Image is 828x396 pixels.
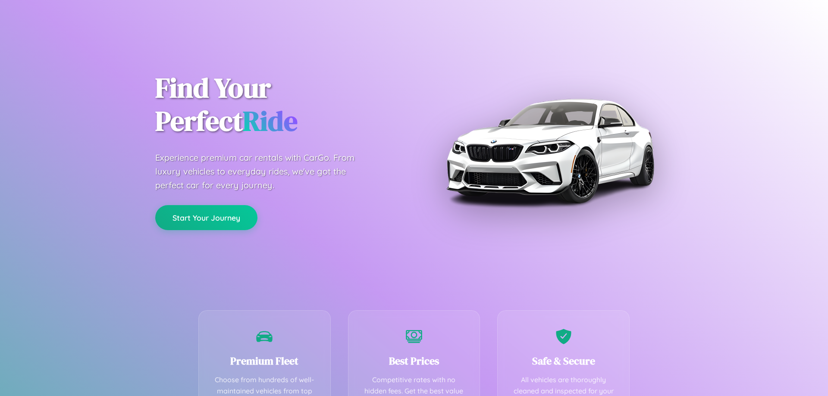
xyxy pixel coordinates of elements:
[155,205,257,230] button: Start Your Journey
[243,102,298,140] span: Ride
[155,151,371,192] p: Experience premium car rentals with CarGo. From luxury vehicles to everyday rides, we've got the ...
[155,72,401,138] h1: Find Your Perfect
[511,354,616,368] h3: Safe & Secure
[442,43,658,259] img: Premium BMW car rental vehicle
[212,354,317,368] h3: Premium Fleet
[361,354,467,368] h3: Best Prices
